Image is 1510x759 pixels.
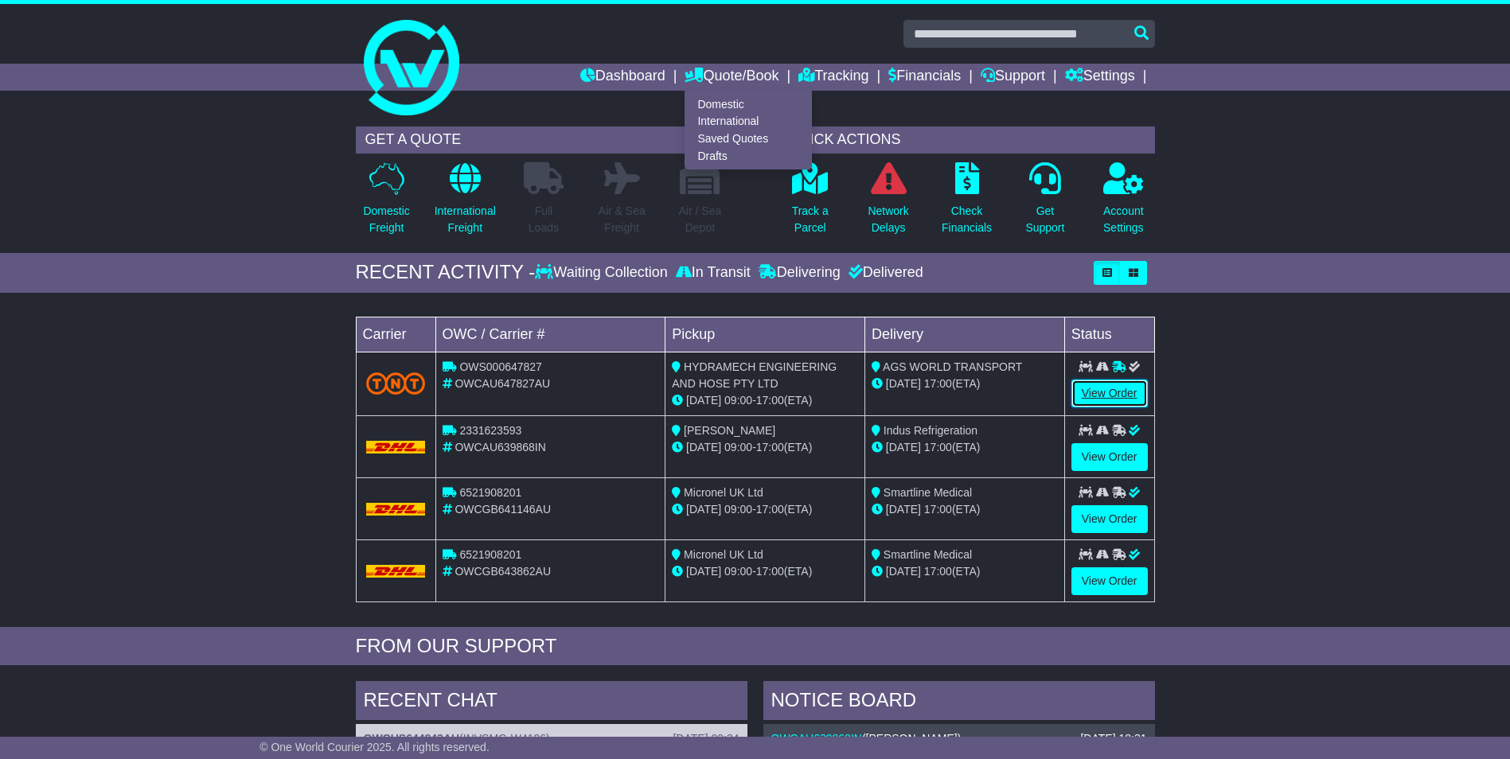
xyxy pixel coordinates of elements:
span: 2331623593 [459,424,521,437]
span: 17:00 [756,503,784,516]
span: 09:00 [724,441,752,453]
p: Domestic Freight [363,203,409,236]
span: Indus Refrigeration [884,424,977,437]
a: NetworkDelays [867,162,909,245]
a: AccountSettings [1102,162,1145,245]
span: 17:00 [756,565,784,578]
span: 17:00 [924,377,952,390]
span: 17:00 [756,394,784,407]
img: DHL.png [366,565,426,578]
p: Air / Sea Depot [679,203,722,236]
span: [DATE] [886,377,921,390]
span: Micronel UK Ltd [684,486,763,499]
span: OWCGB643862AU [455,565,551,578]
span: 09:00 [724,503,752,516]
a: Financials [888,64,961,91]
span: [PERSON_NAME] [866,732,958,745]
a: International [685,113,811,130]
span: OWCGB641146AU [455,503,551,516]
p: Full Loads [524,203,564,236]
a: OWCAU639868IN [771,732,862,745]
td: Status [1064,317,1154,352]
div: [DATE] 09:34 [673,732,739,745]
a: Quote/Book [685,64,778,91]
span: 6521908201 [459,548,521,561]
span: HYDRAMECH ENGINEERING AND HOSE PTY LTD [672,360,837,390]
a: Tracking [798,64,868,91]
span: 09:00 [724,394,752,407]
span: 6521908201 [459,486,521,499]
span: 17:00 [924,441,952,453]
a: Domestic [685,95,811,113]
div: GET A QUOTE [356,127,732,154]
span: [DATE] [686,503,721,516]
div: RECENT CHAT [356,681,747,724]
span: [DATE] [886,503,921,516]
p: Check Financials [942,203,992,236]
div: ( ) [364,732,739,745]
p: Get Support [1025,203,1064,236]
td: Carrier [356,317,435,352]
div: Delivering [755,264,845,282]
a: Drafts [685,147,811,165]
span: 17:00 [924,503,952,516]
td: Pickup [665,317,865,352]
td: Delivery [864,317,1064,352]
span: [DATE] [886,441,921,453]
div: QUICK ACTIONS [779,127,1155,154]
a: Dashboard [580,64,665,91]
div: Waiting Collection [535,264,671,282]
div: Delivered [845,264,923,282]
div: - (ETA) [672,501,858,518]
div: - (ETA) [672,563,858,580]
span: [PERSON_NAME] [684,424,775,437]
div: RECENT ACTIVITY - [356,261,536,284]
a: Settings [1065,64,1135,91]
div: - (ETA) [672,392,858,409]
div: (ETA) [872,376,1058,392]
a: CheckFinancials [941,162,993,245]
p: Account Settings [1103,203,1144,236]
a: OWCUS644843AU [364,732,460,745]
span: Smartline Medical [884,548,972,561]
td: OWC / Carrier # [435,317,665,352]
div: NOTICE BOARD [763,681,1155,724]
a: View Order [1071,379,1148,407]
a: Track aParcel [791,162,829,245]
div: ( ) [771,732,1147,745]
a: View Order [1071,443,1148,471]
p: Air & Sea Freight [599,203,646,236]
span: OWCAU647827AU [455,377,550,390]
span: 17:00 [924,565,952,578]
div: (ETA) [872,501,1058,518]
span: [DATE] [886,565,921,578]
div: [DATE] 18:31 [1080,732,1146,745]
div: Quote/Book [685,91,812,169]
div: (ETA) [872,439,1058,456]
img: TNT_Domestic.png [366,372,426,394]
div: In Transit [672,264,755,282]
span: OWCAU639868IN [455,441,545,453]
img: DHL.png [366,441,426,453]
span: Smartline Medical [884,486,972,499]
div: FROM OUR SUPPORT [356,635,1155,658]
p: Track a Parcel [792,203,829,236]
a: View Order [1071,505,1148,533]
p: Network Delays [868,203,908,236]
span: Micronel UK Ltd [684,548,763,561]
span: [DATE] [686,394,721,407]
span: 09:00 [724,565,752,578]
span: AGS WORLD TRANSPORT [883,360,1022,373]
span: [DATE] [686,565,721,578]
img: DHL.png [366,503,426,516]
div: - (ETA) [672,439,858,456]
div: (ETA) [872,563,1058,580]
a: DomesticFreight [362,162,410,245]
a: View Order [1071,567,1148,595]
a: Saved Quotes [685,130,811,148]
a: GetSupport [1024,162,1065,245]
a: InternationalFreight [434,162,497,245]
span: 17:00 [756,441,784,453]
span: [DATE] [686,441,721,453]
span: INVSMG-W4196 [463,732,546,745]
